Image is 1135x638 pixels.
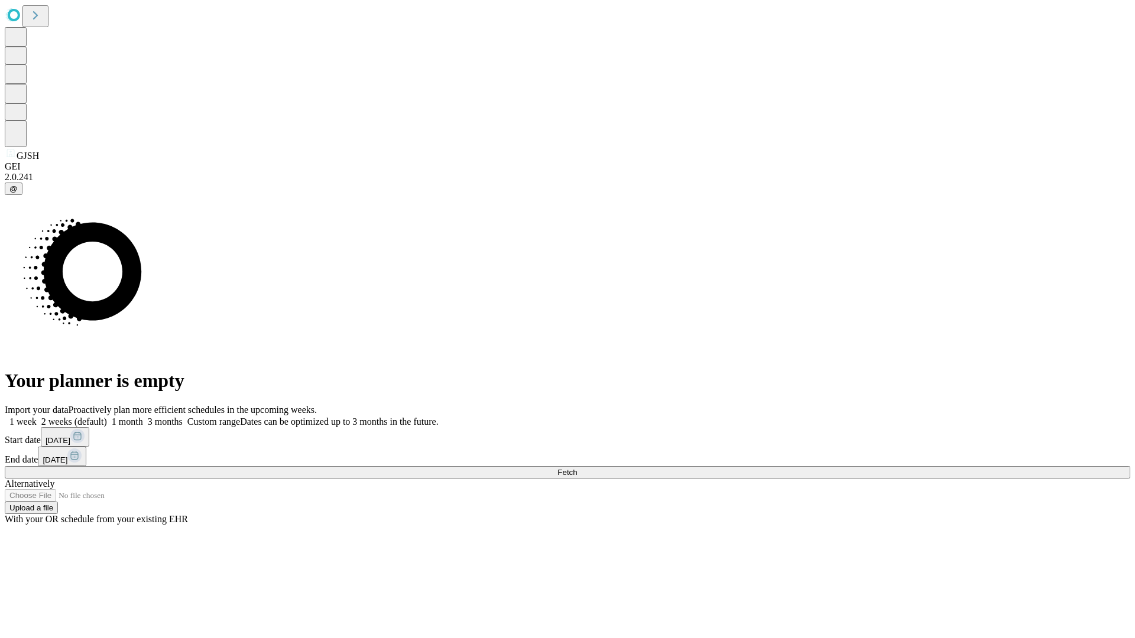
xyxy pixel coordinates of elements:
span: [DATE] [43,455,67,464]
div: End date [5,447,1130,466]
span: With your OR schedule from your existing EHR [5,514,188,524]
span: [DATE] [46,436,70,445]
span: Import your data [5,405,69,415]
span: Alternatively [5,479,54,489]
button: [DATE] [41,427,89,447]
span: 1 month [112,416,143,427]
span: 2 weeks (default) [41,416,107,427]
button: Fetch [5,466,1130,479]
span: Custom range [187,416,240,427]
button: Upload a file [5,502,58,514]
span: Fetch [557,468,577,477]
span: GJSH [17,151,39,161]
span: @ [9,184,18,193]
span: Proactively plan more efficient schedules in the upcoming weeks. [69,405,317,415]
div: 2.0.241 [5,172,1130,183]
div: GEI [5,161,1130,172]
button: @ [5,183,22,195]
span: Dates can be optimized up to 3 months in the future. [240,416,438,427]
span: 3 months [148,416,183,427]
h1: Your planner is empty [5,370,1130,392]
div: Start date [5,427,1130,447]
button: [DATE] [38,447,86,466]
span: 1 week [9,416,37,427]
